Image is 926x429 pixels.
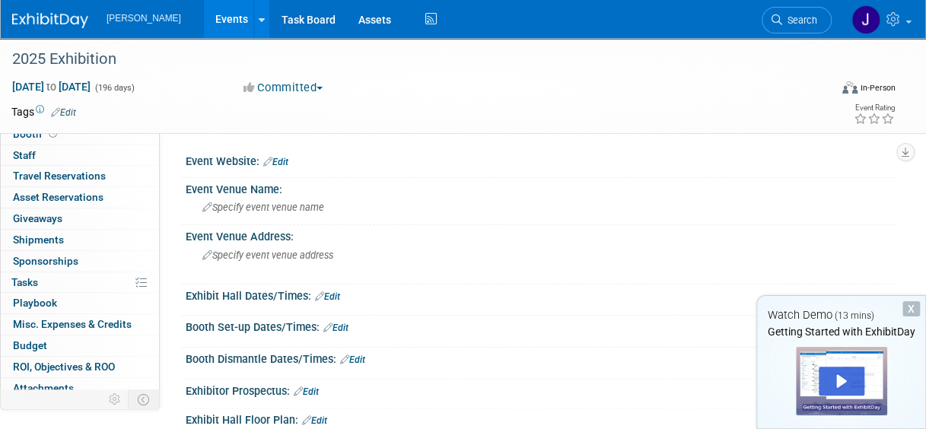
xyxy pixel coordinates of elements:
span: Tasks [11,276,38,288]
div: Watch Demo [757,307,925,323]
span: Giveaways [13,212,62,224]
div: Event Rating [854,104,895,112]
span: Specify event venue address [202,249,333,261]
div: Booth Dismantle Dates/Times: [186,348,896,367]
span: Specify event venue name [202,202,324,213]
a: Budget [1,335,159,356]
span: (13 mins) [835,310,874,321]
a: Misc. Expenses & Credits [1,314,159,335]
a: Edit [294,386,319,397]
span: Travel Reservations [13,170,106,182]
div: In-Person [860,82,896,94]
a: Travel Reservations [1,166,159,186]
a: Attachments [1,378,159,399]
div: Event Venue Name: [186,178,896,197]
div: Getting Started with ExhibitDay [757,324,925,339]
span: Misc. Expenses & Credits [13,318,132,330]
span: [PERSON_NAME] [107,13,181,24]
td: Personalize Event Tab Strip [102,389,129,409]
button: Committed [238,80,329,96]
a: Edit [315,291,340,302]
span: Staff [13,149,36,161]
a: Edit [263,157,288,167]
div: Exhibit Hall Floor Plan: [186,408,896,428]
a: Edit [51,107,76,118]
img: Jenny Astbury [851,5,880,34]
div: Exhibit Hall Dates/Times: [186,284,896,304]
span: (196 days) [94,83,135,93]
span: Search [782,14,817,26]
td: Tags [11,104,76,119]
a: Staff [1,145,159,166]
a: ROI, Objectives & ROO [1,357,159,377]
img: ExhibitDay [12,13,88,28]
div: Event Format [767,79,896,102]
div: 2025 Exhibition [7,46,820,73]
div: Exhibitor Prospectus: [186,380,896,399]
div: Play [819,367,864,396]
a: Edit [323,323,348,333]
a: Shipments [1,230,159,250]
div: Event Venue Address: [186,225,896,244]
a: Sponsorships [1,251,159,272]
a: Tasks [1,272,159,293]
a: Playbook [1,293,159,313]
span: to [44,81,59,93]
a: Giveaways [1,208,159,229]
span: Asset Reservations [13,191,103,203]
a: Edit [340,354,365,365]
a: Asset Reservations [1,187,159,208]
span: [DATE] [DATE] [11,80,91,94]
span: Attachments [13,382,74,394]
span: Budget [13,339,47,351]
div: Dismiss [902,301,920,316]
span: Booth [13,128,60,140]
td: Toggle Event Tabs [129,389,160,409]
a: Edit [302,415,327,426]
span: Shipments [13,234,64,246]
div: Booth Set-up Dates/Times: [186,316,896,335]
img: Format-Inperson.png [842,81,858,94]
a: Search [762,7,832,33]
span: Sponsorships [13,255,78,267]
span: Playbook [13,297,57,309]
div: Event Website: [186,150,896,170]
span: ROI, Objectives & ROO [13,361,115,373]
